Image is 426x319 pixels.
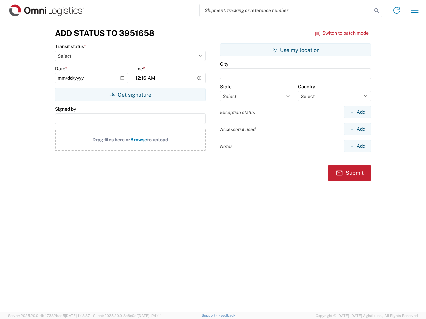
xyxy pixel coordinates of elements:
[344,123,371,135] button: Add
[315,28,369,39] button: Switch to batch mode
[202,313,218,317] a: Support
[344,140,371,152] button: Add
[218,313,235,317] a: Feedback
[130,137,147,142] span: Browse
[200,4,372,17] input: Shipment, tracking or reference number
[344,106,371,118] button: Add
[55,88,206,101] button: Get signature
[138,314,162,318] span: [DATE] 12:11:14
[8,314,90,318] span: Server: 2025.20.0-db47332bad5
[65,314,90,318] span: [DATE] 11:13:37
[328,165,371,181] button: Submit
[220,84,232,90] label: State
[220,109,255,115] label: Exception status
[220,61,228,67] label: City
[220,126,256,132] label: Accessorial used
[220,43,371,56] button: Use my location
[147,137,168,142] span: to upload
[92,137,130,142] span: Drag files here or
[55,43,86,49] label: Transit status
[316,313,418,319] span: Copyright © [DATE]-[DATE] Agistix Inc., All Rights Reserved
[55,106,76,112] label: Signed by
[298,84,315,90] label: Country
[55,28,154,38] h3: Add Status to 3951658
[220,143,233,149] label: Notes
[55,66,67,72] label: Date
[133,66,145,72] label: Time
[93,314,162,318] span: Client: 2025.20.0-8c6e0cf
